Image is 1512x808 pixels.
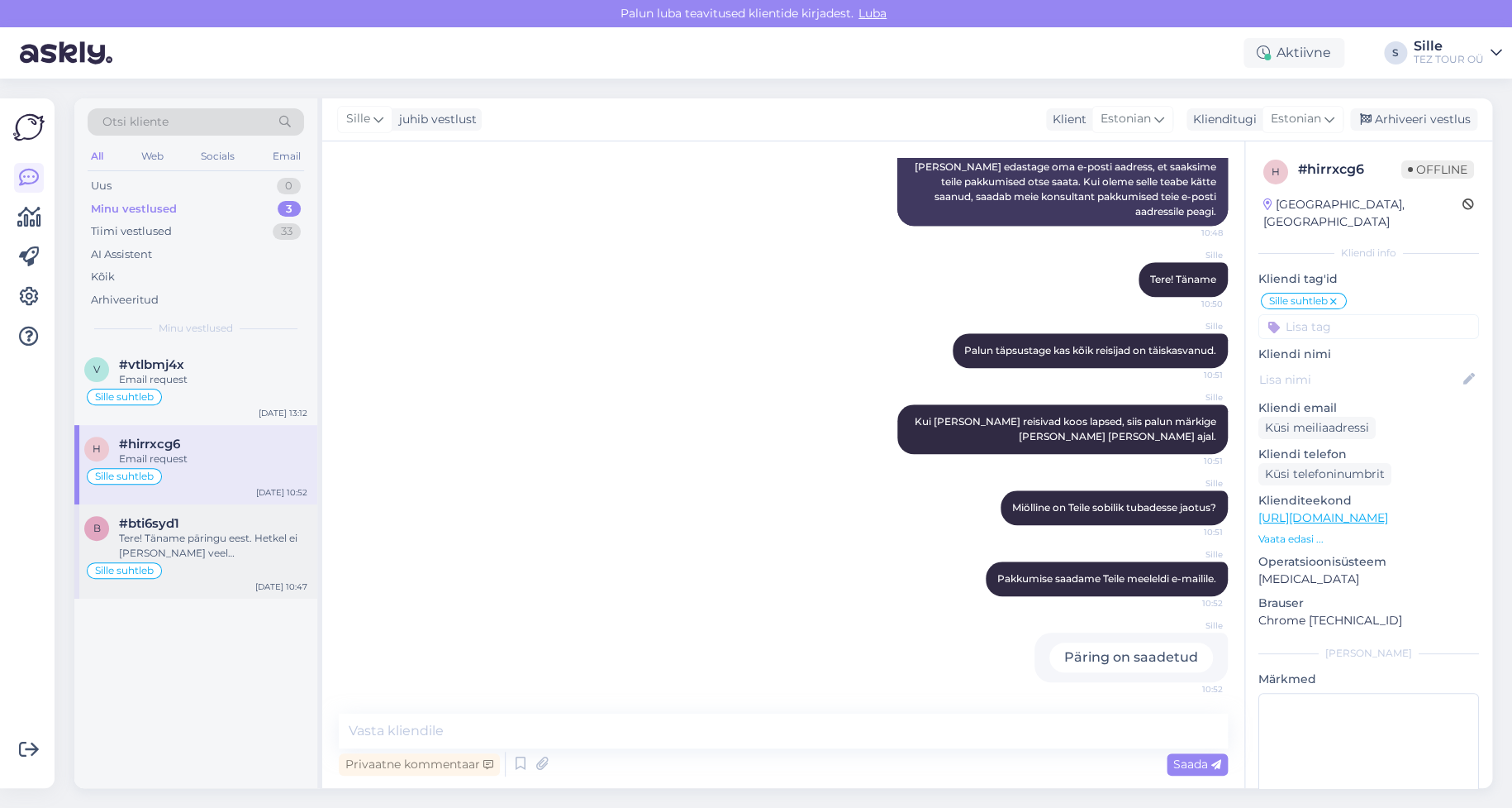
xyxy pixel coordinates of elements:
[1258,492,1479,509] p: Klienditeekond
[119,357,184,372] span: #vtlbmj4x
[102,113,169,131] span: Otsi kliente
[273,223,301,240] div: 33
[1012,501,1216,514] span: Miölline on Teile sobilik tubadesse jaotus?
[13,112,45,143] img: Askly Logo
[1384,41,1407,65] div: S
[1414,40,1502,66] a: SilleTEZ TOUR OÜ
[269,146,304,167] div: Email
[1258,417,1376,439] div: Küsi meiliaadressi
[346,110,370,128] span: Sille
[997,572,1216,585] span: Pakkumise saadame Teile meeleldi e-mailile.
[95,566,154,576] span: Sille suhtleb
[1258,553,1479,571] p: Operatsioonisüsteem
[1173,757,1221,772] span: Saada
[88,146,107,167] div: All
[1161,249,1223,261] span: Sille
[93,442,101,455] span: h
[1161,369,1223,381] span: 10:51
[1161,683,1223,696] span: 10:52
[159,321,233,336] span: Minu vestlused
[915,415,1219,442] span: Kui [PERSON_NAME] reisivad koos lapsed, siis palun märkige [PERSON_NAME] [PERSON_NAME] ajal.
[392,111,477,128] div: juhib vestlust
[1046,111,1086,128] div: Klient
[91,246,152,263] div: AI Assistent
[138,146,167,167] div: Web
[1414,53,1484,66] div: TEZ TOUR OÜ
[1150,273,1216,285] span: Tere! Täname
[1258,671,1479,688] p: Märkmed
[95,392,154,402] span: Sille suhtleb
[1350,108,1477,131] div: Arhiveeri vestlus
[1414,40,1484,53] div: Sille
[93,363,100,375] span: v
[1186,111,1257,128] div: Klienditugi
[119,372,307,387] div: Email request
[964,344,1216,356] span: Palun täpsustage kas kõik reisijad on täiskasvanud.
[1258,246,1479,261] div: Kliendi info
[1161,597,1223,610] span: 10:52
[1161,548,1223,561] span: Sille
[1258,346,1479,363] p: Kliendi nimi
[91,178,112,194] div: Uus
[853,6,892,21] span: Luba
[1161,619,1223,632] span: Sille
[1258,270,1479,288] p: Kliendi tag'id
[278,201,301,218] div: 3
[119,437,180,452] span: #hirrxcg6
[1271,110,1321,128] span: Estonian
[1161,391,1223,404] span: Sille
[1258,646,1479,661] div: [PERSON_NAME]
[119,516,179,531] span: #bti6syd1
[119,452,307,466] div: Email request
[1161,298,1223,310] span: 10:50
[1049,643,1213,672] div: Päring on saadetud
[255,581,307,593] div: [DATE] 10:47
[1101,110,1151,128] span: Estonian
[1161,320,1223,332] span: Sille
[1161,526,1223,538] span: 10:51
[1272,165,1280,178] span: h
[91,223,172,240] div: Tiimi vestlused
[256,486,307,499] div: [DATE] 10:52
[1258,595,1479,612] p: Brauser
[1258,463,1391,485] div: Küsi telefoninumbrit
[339,753,500,776] div: Privaatne kommentaar
[91,201,177,218] div: Minu vestlused
[1259,371,1460,389] input: Lisa nimi
[1161,227,1223,239] span: 10:48
[1298,160,1401,179] div: # hirrxcg6
[1161,455,1223,467] span: 10:51
[1258,532,1479,547] p: Vaata edasi ...
[91,269,115,285] div: Kõik
[1258,571,1479,588] p: [MEDICAL_DATA]
[1258,399,1479,417] p: Kliendi email
[1243,38,1344,68] div: Aktiivne
[1161,477,1223,490] span: Sille
[119,531,307,561] div: Tere! Täname päringu eest. Hetkel ei [PERSON_NAME] veel [PERSON_NAME] COLLECTION süsteemis saadav...
[1269,296,1328,306] span: Sille suhtleb
[277,178,301,194] div: 0
[1258,314,1479,339] input: Lisa tag
[93,522,101,534] span: b
[1258,446,1479,463] p: Kliendi telefon
[1401,160,1474,179] span: Offline
[197,146,238,167] div: Socials
[91,292,159,308] div: Arhiveeritud
[1258,612,1479,629] p: Chrome [TECHNICAL_ID]
[1263,196,1462,231] div: [GEOGRAPHIC_DATA], [GEOGRAPHIC_DATA]
[259,407,307,419] div: [DATE] 13:12
[1258,510,1388,525] a: [URL][DOMAIN_NAME]
[95,471,154,481] span: Sille suhtleb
